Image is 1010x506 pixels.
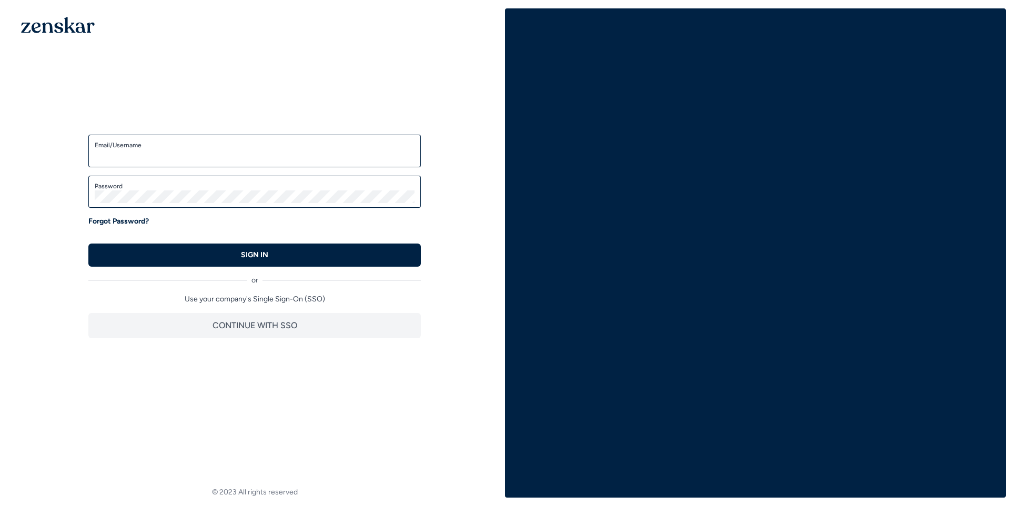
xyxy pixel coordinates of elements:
[95,141,415,149] label: Email/Username
[241,250,268,260] p: SIGN IN
[88,294,421,305] p: Use your company's Single Sign-On (SSO)
[88,216,149,227] a: Forgot Password?
[4,487,505,498] footer: © 2023 All rights reserved
[88,267,421,286] div: or
[88,313,421,338] button: CONTINUE WITH SSO
[21,17,95,33] img: 1OGAJ2xQqyY4LXKgY66KYq0eOWRCkrZdAb3gUhuVAqdWPZE9SRJmCz+oDMSn4zDLXe31Ii730ItAGKgCKgCCgCikA4Av8PJUP...
[95,182,415,190] label: Password
[88,244,421,267] button: SIGN IN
